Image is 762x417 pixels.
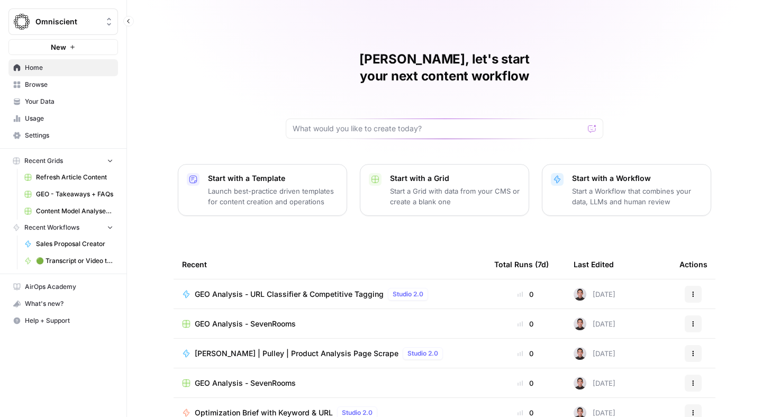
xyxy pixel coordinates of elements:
[574,377,615,389] div: [DATE]
[36,206,113,216] span: Content Model Analyser + International
[679,250,707,279] div: Actions
[494,348,557,359] div: 0
[25,63,113,72] span: Home
[182,250,477,279] div: Recent
[25,97,113,106] span: Your Data
[574,288,586,301] img: ldca96x3fqk96iahrrd7hy2ionxa
[574,288,615,301] div: [DATE]
[24,156,63,166] span: Recent Grids
[293,123,584,134] input: What would you like to create today?
[182,378,477,388] a: GEO Analysis - SevenRooms
[542,164,711,216] button: Start with a WorkflowStart a Workflow that combines your data, LLMs and human review
[494,289,557,300] div: 0
[20,235,118,252] a: Sales Proposal Creator
[494,378,557,388] div: 0
[195,348,398,359] span: [PERSON_NAME] | Pulley | Product Analysis Page Scrape
[8,39,118,55] button: New
[195,319,296,329] span: GEO Analysis - SevenRooms
[25,131,113,140] span: Settings
[572,173,702,184] p: Start with a Workflow
[20,203,118,220] a: Content Model Analyser + International
[36,173,113,182] span: Refresh Article Content
[35,16,99,27] span: Omniscient
[574,377,586,389] img: ldca96x3fqk96iahrrd7hy2ionxa
[8,76,118,93] a: Browse
[8,8,118,35] button: Workspace: Omniscient
[286,51,603,85] h1: [PERSON_NAME], let's start your next content workflow
[390,186,520,207] p: Start a Grid with data from your CMS or create a blank one
[494,250,549,279] div: Total Runs (7d)
[25,316,113,325] span: Help + Support
[182,288,477,301] a: GEO Analysis - URL Classifier & Competitive TaggingStudio 2.0
[12,12,31,31] img: Omniscient Logo
[8,278,118,295] a: AirOps Academy
[574,318,586,330] img: ldca96x3fqk96iahrrd7hy2ionxa
[8,312,118,329] button: Help + Support
[24,223,79,232] span: Recent Workflows
[390,173,520,184] p: Start with a Grid
[25,114,113,123] span: Usage
[182,319,477,329] a: GEO Analysis - SevenRooms
[574,347,615,360] div: [DATE]
[407,349,438,358] span: Studio 2.0
[20,252,118,269] a: 🟢 Transcript or Video to LinkedIn Posts
[574,347,586,360] img: ldca96x3fqk96iahrrd7hy2ionxa
[8,153,118,169] button: Recent Grids
[574,318,615,330] div: [DATE]
[195,378,296,388] span: GEO Analysis - SevenRooms
[20,186,118,203] a: GEO - Takeaways + FAQs
[208,186,338,207] p: Launch best-practice driven templates for content creation and operations
[393,289,423,299] span: Studio 2.0
[8,295,118,312] button: What's new?
[574,250,614,279] div: Last Edited
[8,93,118,110] a: Your Data
[9,296,117,312] div: What's new?
[572,186,702,207] p: Start a Workflow that combines your data, LLMs and human review
[25,80,113,89] span: Browse
[208,173,338,184] p: Start with a Template
[20,169,118,186] a: Refresh Article Content
[36,239,113,249] span: Sales Proposal Creator
[8,110,118,127] a: Usage
[195,289,384,300] span: GEO Analysis - URL Classifier & Competitive Tagging
[36,189,113,199] span: GEO - Takeaways + FAQs
[8,220,118,235] button: Recent Workflows
[8,127,118,144] a: Settings
[182,347,477,360] a: [PERSON_NAME] | Pulley | Product Analysis Page ScrapeStudio 2.0
[51,42,66,52] span: New
[494,319,557,329] div: 0
[360,164,529,216] button: Start with a GridStart a Grid with data from your CMS or create a blank one
[36,256,113,266] span: 🟢 Transcript or Video to LinkedIn Posts
[8,59,118,76] a: Home
[178,164,347,216] button: Start with a TemplateLaunch best-practice driven templates for content creation and operations
[25,282,113,292] span: AirOps Academy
